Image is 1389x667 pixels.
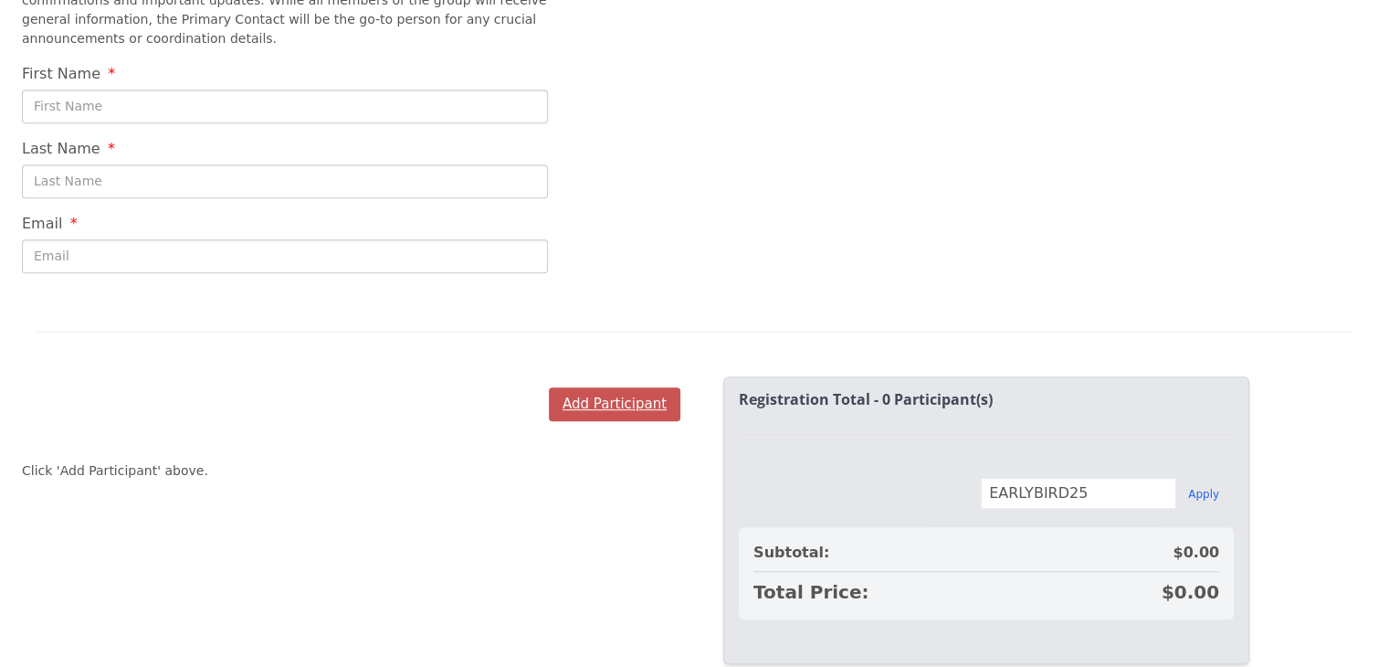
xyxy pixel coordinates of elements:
span: Total Price: [753,579,868,605]
input: Last Name [22,164,548,198]
button: Apply [1188,487,1219,502]
input: First Name [22,90,548,123]
span: Subtotal: [753,542,829,564]
span: First Name [22,65,100,82]
span: Email [22,215,62,232]
p: Click 'Add Participant' above. [22,461,208,481]
button: Add Participant [549,387,680,421]
span: Last Name [22,140,100,157]
input: Enter discount code [981,478,1176,509]
span: $0.00 [1173,542,1219,564]
input: Email [22,239,548,273]
h2: Registration Total - 0 Participant(s) [739,392,1234,408]
span: $0.00 [1162,579,1219,605]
